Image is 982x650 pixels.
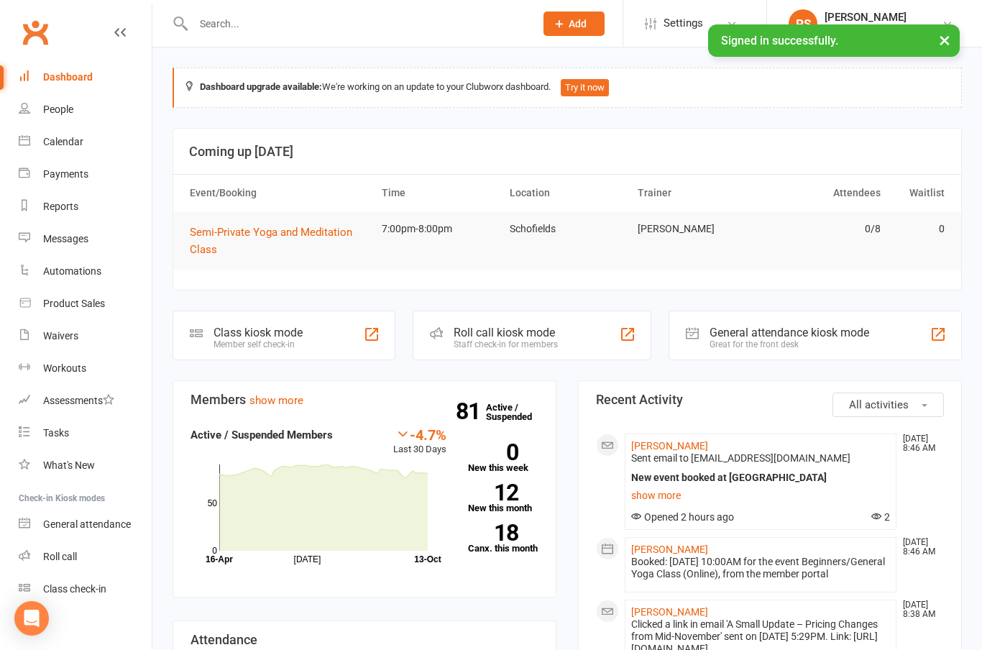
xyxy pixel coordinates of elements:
[19,541,152,573] a: Roll call
[19,352,152,385] a: Workouts
[710,339,869,349] div: Great for the front desk
[503,175,631,211] th: Location
[896,600,943,619] time: [DATE] 8:38 AM
[825,24,915,37] div: Zen Om Yoga Studio
[19,126,152,158] a: Calendar
[871,511,890,523] span: 2
[43,104,73,115] div: People
[43,518,131,530] div: General attendance
[887,175,951,211] th: Waitlist
[43,136,83,147] div: Calendar
[19,93,152,126] a: People
[896,434,943,453] time: [DATE] 8:46 AM
[189,14,525,34] input: Search...
[19,385,152,417] a: Assessments
[19,449,152,482] a: What's New
[43,330,78,342] div: Waivers
[191,429,333,441] strong: Active / Suspended Members
[631,452,850,464] span: Sent email to [EMAIL_ADDRESS][DOMAIN_NAME]
[710,326,869,339] div: General attendance kiosk mode
[759,212,887,246] td: 0/8
[486,392,549,432] a: 81Active / Suspended
[887,212,951,246] td: 0
[189,145,945,159] h3: Coming up [DATE]
[375,212,503,246] td: 7:00pm-8:00pm
[190,224,369,258] button: Semi-Private Yoga and Meditation Class
[214,339,303,349] div: Member self check-in
[468,522,518,544] strong: 18
[200,81,322,92] strong: Dashboard upgrade available:
[468,444,539,472] a: 0New this week
[19,61,152,93] a: Dashboard
[183,175,375,211] th: Event/Booking
[832,393,944,417] button: All activities
[393,426,446,457] div: Last 30 Days
[896,538,943,557] time: [DATE] 8:46 AM
[19,320,152,352] a: Waivers
[191,393,538,407] h3: Members
[214,326,303,339] div: Class kiosk mode
[468,482,518,503] strong: 12
[631,440,708,452] a: [PERSON_NAME]
[569,18,587,29] span: Add
[19,508,152,541] a: General attendance kiosk mode
[19,158,152,191] a: Payments
[631,556,890,580] div: Booked: [DATE] 10:00AM for the event Beginners/General Yoga Class (Online), from the member portal
[43,265,101,277] div: Automations
[468,484,539,513] a: 12New this month
[17,14,53,50] a: Clubworx
[190,226,352,256] span: Semi-Private Yoga and Meditation Class
[14,601,49,636] div: Open Intercom Messenger
[631,606,708,618] a: [PERSON_NAME]
[43,427,69,439] div: Tasks
[43,551,77,562] div: Roll call
[631,175,759,211] th: Trainer
[249,394,303,407] a: show more
[596,393,944,407] h3: Recent Activity
[43,168,88,180] div: Payments
[43,583,106,595] div: Class check-in
[631,212,759,246] td: [PERSON_NAME]
[19,288,152,320] a: Product Sales
[759,175,887,211] th: Attendees
[43,233,88,244] div: Messages
[721,34,838,47] span: Signed in successfully.
[454,326,558,339] div: Roll call kiosk mode
[932,24,958,55] button: ×
[631,511,734,523] span: Opened 2 hours ago
[19,191,152,223] a: Reports
[631,472,890,484] div: New event booked at [GEOGRAPHIC_DATA]
[543,12,605,36] button: Add
[43,201,78,212] div: Reports
[19,417,152,449] a: Tasks
[43,362,86,374] div: Workouts
[468,441,518,463] strong: 0
[43,298,105,309] div: Product Sales
[375,175,503,211] th: Time
[43,71,93,83] div: Dashboard
[393,426,446,442] div: -4.7%
[631,544,708,555] a: [PERSON_NAME]
[825,11,915,24] div: [PERSON_NAME]
[631,485,890,505] a: show more
[456,400,486,422] strong: 81
[849,398,909,411] span: All activities
[789,9,817,38] div: PS
[561,79,609,96] button: Try it now
[43,395,114,406] div: Assessments
[191,633,538,647] h3: Attendance
[454,339,558,349] div: Staff check-in for members
[503,212,631,246] td: Schofields
[19,573,152,605] a: Class kiosk mode
[468,524,539,553] a: 18Canx. this month
[19,223,152,255] a: Messages
[19,255,152,288] a: Automations
[664,7,703,40] span: Settings
[43,459,95,471] div: What's New
[173,68,962,108] div: We're working on an update to your Clubworx dashboard.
